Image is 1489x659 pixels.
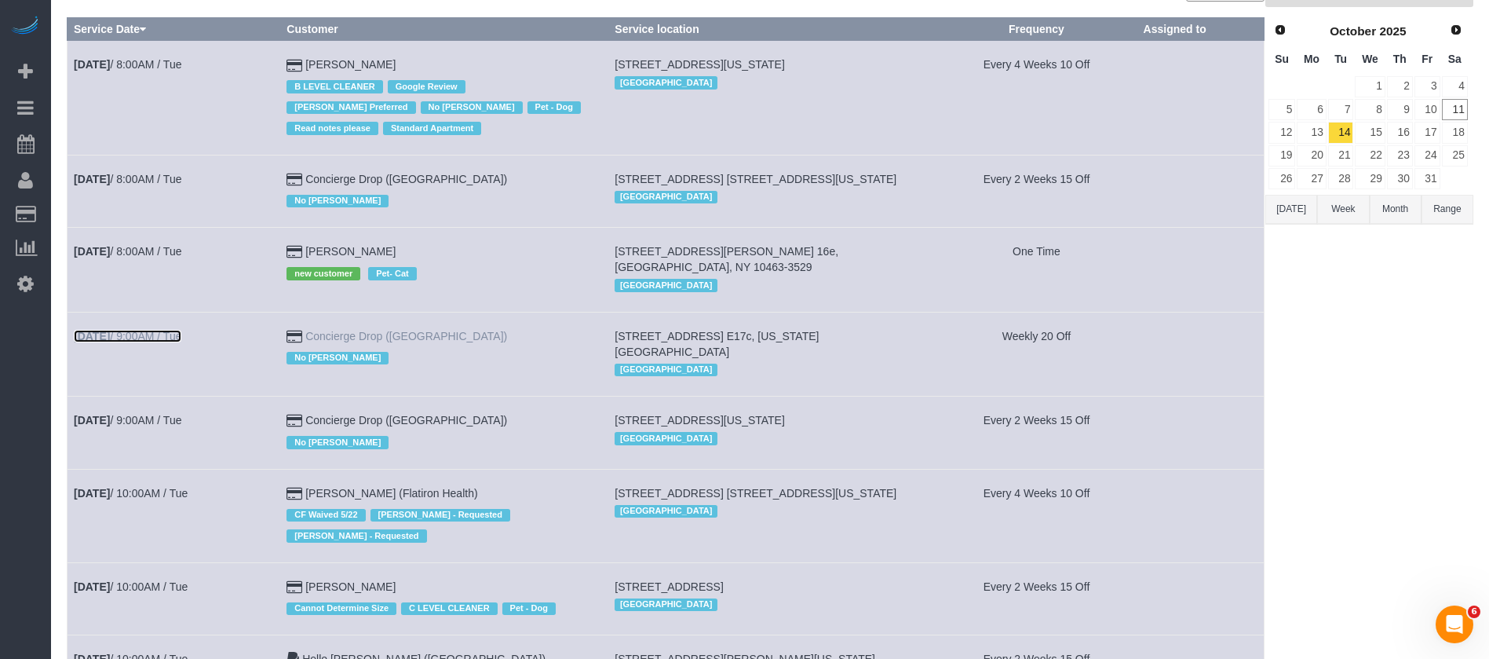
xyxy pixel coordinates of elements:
span: [GEOGRAPHIC_DATA] [615,76,717,89]
a: 31 [1414,168,1440,189]
a: Concierge Drop ([GEOGRAPHIC_DATA]) [305,173,507,185]
a: 14 [1328,122,1354,143]
span: [GEOGRAPHIC_DATA] [615,279,717,291]
td: Frequency [936,41,1137,155]
i: Credit Card Payment [286,489,302,500]
span: Next [1450,24,1462,36]
span: No [PERSON_NAME] [421,101,523,114]
a: 2 [1387,76,1413,97]
a: 20 [1297,145,1326,167]
span: [GEOGRAPHIC_DATA] [615,599,717,611]
span: CF Waived 5/22 [286,509,365,522]
span: [GEOGRAPHIC_DATA] [615,191,717,203]
td: Customer [280,397,608,469]
button: Week [1317,195,1369,224]
a: [PERSON_NAME] [305,245,396,258]
span: No [PERSON_NAME] [286,436,389,448]
a: 13 [1297,122,1326,143]
td: Schedule date [68,228,280,312]
b: [DATE] [74,580,110,593]
span: C LEVEL CLEANER [401,602,497,615]
td: Frequency [936,562,1137,635]
td: Frequency [936,228,1137,312]
a: 6 [1297,99,1326,120]
a: 4 [1442,76,1468,97]
span: [STREET_ADDRESS][US_STATE] [615,58,785,71]
div: Location [615,428,929,448]
a: 30 [1387,168,1413,189]
td: Frequency [936,155,1137,227]
a: [DATE]/ 9:00AM / Tue [74,330,181,342]
a: 25 [1442,145,1468,167]
th: Frequency [936,18,1137,41]
a: Next [1445,20,1467,42]
span: new customer [286,267,360,280]
td: Service location [608,397,936,469]
a: 5 [1268,99,1295,120]
td: Assigned to [1137,155,1264,227]
i: Credit Card Payment [286,582,302,593]
b: [DATE] [74,245,110,258]
span: Tuesday [1334,53,1347,65]
span: [GEOGRAPHIC_DATA] [615,364,717,376]
span: Prev [1274,24,1286,36]
span: [GEOGRAPHIC_DATA] [615,432,717,445]
td: Schedule date [68,312,280,396]
a: 29 [1355,168,1385,189]
img: Automaid Logo [9,16,41,38]
a: 12 [1268,122,1295,143]
th: Customer [280,18,608,41]
i: Credit Card Payment [286,60,302,71]
span: Pet - Dog [527,101,581,114]
td: Schedule date [68,155,280,227]
span: Friday [1421,53,1432,65]
a: [DATE]/ 10:00AM / Tue [74,580,188,593]
a: 18 [1442,122,1468,143]
a: 19 [1268,145,1295,167]
b: [DATE] [74,487,110,500]
td: Frequency [936,469,1137,562]
a: 9 [1387,99,1413,120]
i: Credit Card Payment [286,416,302,427]
a: 8 [1355,99,1385,120]
span: Pet- Cat [368,267,417,280]
th: Assigned to [1137,18,1264,41]
i: Credit Card Payment [286,247,302,258]
b: [DATE] [74,173,110,185]
button: Month [1370,195,1421,224]
th: Service Date [68,18,280,41]
span: Sunday [1275,53,1289,65]
a: 27 [1297,168,1326,189]
div: Location [615,501,929,522]
td: Schedule date [68,397,280,469]
td: Customer [280,228,608,312]
td: Assigned to [1137,228,1264,312]
a: [DATE]/ 9:00AM / Tue [74,414,181,427]
span: Read notes please [286,122,378,134]
span: Google Review [388,80,465,93]
b: [DATE] [74,330,110,342]
span: [STREET_ADDRESS] E17c, [US_STATE][GEOGRAPHIC_DATA] [615,330,819,358]
td: Customer [280,312,608,396]
span: Saturday [1448,53,1462,65]
a: [DATE]/ 8:00AM / Tue [74,58,181,71]
a: 1 [1355,76,1385,97]
a: 10 [1414,99,1440,120]
a: [DATE]/ 8:00AM / Tue [74,245,181,258]
div: Location [615,595,929,615]
a: 28 [1328,168,1354,189]
a: 17 [1414,122,1440,143]
span: [STREET_ADDRESS] [STREET_ADDRESS][US_STATE] [615,173,896,185]
span: [PERSON_NAME] - Requested [370,509,510,522]
a: Concierge Drop ([GEOGRAPHIC_DATA]) [305,414,507,427]
a: 7 [1328,99,1354,120]
td: Service location [608,155,936,227]
td: Frequency [936,312,1137,396]
a: [DATE]/ 8:00AM / Tue [74,173,181,185]
div: Location [615,275,929,295]
div: Location [615,360,929,380]
a: Prev [1269,20,1291,42]
td: Customer [280,41,608,155]
a: [PERSON_NAME] [305,580,396,593]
